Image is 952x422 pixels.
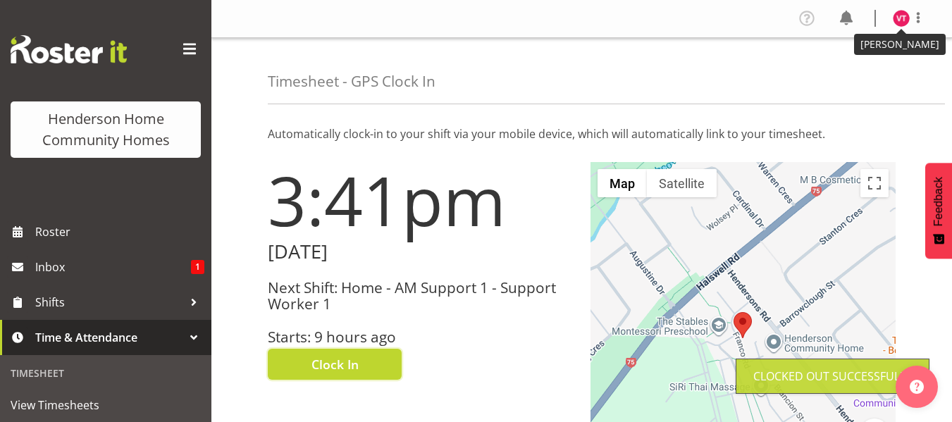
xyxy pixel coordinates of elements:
div: Henderson Home Community Homes [25,108,187,151]
button: Feedback - Show survey [925,163,952,259]
h1: 3:41pm [268,162,574,238]
span: 1 [191,260,204,274]
div: Clocked out Successfully [753,368,912,385]
h3: Next Shift: Home - AM Support 1 - Support Worker 1 [268,280,574,313]
button: Show street map [598,169,647,197]
button: Show satellite imagery [647,169,717,197]
h2: [DATE] [268,241,574,263]
span: Feedback [932,177,945,226]
img: vanessa-thornley8527.jpg [893,10,910,27]
img: Rosterit website logo [11,35,127,63]
span: Inbox [35,256,191,278]
p: Automatically clock-in to your shift via your mobile device, which will automatically link to you... [268,125,896,142]
span: Roster [35,221,204,242]
div: Timesheet [4,359,208,387]
button: Toggle fullscreen view [860,169,889,197]
img: help-xxl-2.png [910,380,924,394]
h4: Timesheet - GPS Clock In [268,73,435,89]
span: View Timesheets [11,395,201,416]
span: Shifts [35,292,183,313]
button: Clock In [268,349,402,380]
span: Clock In [311,355,359,373]
span: Time & Attendance [35,327,183,348]
h3: Starts: 9 hours ago [268,329,574,345]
